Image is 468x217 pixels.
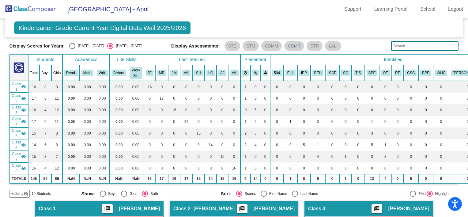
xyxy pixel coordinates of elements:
td: 0 [392,104,404,116]
td: Sarah Howells - No Class Name [10,128,28,139]
button: AK [182,70,191,76]
button: MR [157,70,166,76]
td: 0 [352,81,364,93]
td: 8 [40,81,51,93]
td: 0 [205,93,217,104]
td: 0 [418,139,433,151]
button: Writ. [97,70,108,76]
td: 0 [379,116,391,128]
td: 8 [51,139,63,151]
td: 0.00 [95,116,110,128]
td: 17 [180,116,192,128]
td: Megan Russell - Russell [10,93,28,104]
th: Physical Therapy [392,65,404,81]
td: 0 [433,139,449,151]
td: 0 [270,139,284,151]
mat-icon: visibility [21,96,26,101]
mat-chip: STE [225,41,240,51]
td: 0 [205,81,217,93]
th: Keep away students [240,65,251,81]
td: 0.00 [62,128,80,139]
td: 0 [392,139,404,151]
td: 0 [392,128,404,139]
button: SH [194,70,203,76]
td: 0 [217,81,228,93]
td: 0 [325,128,339,139]
td: 0.00 [95,81,110,93]
td: 0 [392,93,404,104]
td: 0 [270,81,284,93]
button: OT [381,70,390,76]
span: Class 3 [12,105,21,116]
input: Search... [391,41,459,51]
td: 0 [261,139,270,151]
td: 1 [379,139,391,151]
button: AJ [218,70,226,76]
th: Keep with teacher [261,65,270,81]
td: 0 [297,128,311,139]
td: 0 [144,104,155,116]
td: 0 [379,93,391,104]
td: 0 [352,104,364,116]
td: 0 [403,81,418,93]
button: Print Students Details [102,204,113,213]
th: Ashleigh Kaufman [180,65,192,81]
a: Learning Portal [369,4,413,14]
td: 17 [28,116,40,128]
td: 0 [325,139,339,151]
button: SAT [327,70,338,76]
td: 1 [240,93,251,104]
td: 0 [144,128,155,139]
td: 0 [270,104,284,116]
td: 0 [325,81,339,93]
mat-chip: CBMR [284,41,304,51]
td: 0 [168,128,180,139]
td: 0 [365,81,379,93]
td: 0.00 [62,93,80,104]
td: 0 [284,139,297,151]
button: ELL [285,70,296,76]
td: 0 [339,93,352,104]
td: 0 [168,93,180,104]
td: 0 [284,128,297,139]
td: 4 [251,139,261,151]
button: JM [170,70,179,76]
td: 0 [217,128,228,139]
td: 1 [284,116,297,128]
td: 1 [311,139,325,151]
td: 0 [180,128,192,139]
td: 4 [40,104,51,116]
th: Boys [40,65,51,81]
th: Keep with students [251,65,261,81]
td: 0 [403,104,418,116]
mat-icon: visibility [21,84,26,89]
td: 0 [339,104,352,116]
td: 0 [311,116,325,128]
mat-icon: picture_as_pdf [238,206,246,214]
mat-chip: STM [243,41,259,51]
td: 0.00 [95,104,110,116]
td: 0.00 [80,104,95,116]
td: 0 [418,93,433,104]
mat-icon: visibility [21,108,26,112]
td: 0 [228,139,240,151]
td: 0 [192,116,205,128]
button: LC [206,70,215,76]
td: 0 [352,116,364,128]
td: 0 [311,81,325,93]
button: SC [341,70,350,76]
td: 15 [192,128,205,139]
td: 0 [297,93,311,104]
td: 5 [297,139,311,151]
span: Kindergarten Grade Current Year Digital Data Wall 2025/2026 [14,21,191,34]
td: 0 [403,116,418,128]
td: 0 [365,93,379,104]
td: 0 [180,93,192,104]
td: 0 [270,116,284,128]
td: 0 [217,104,228,116]
td: Jackie Fodor - No Class Name [10,81,28,93]
th: Alexa Kessel [228,65,240,81]
td: 0 [180,81,192,93]
td: 0.00 [62,81,80,93]
td: 0 [297,116,311,128]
